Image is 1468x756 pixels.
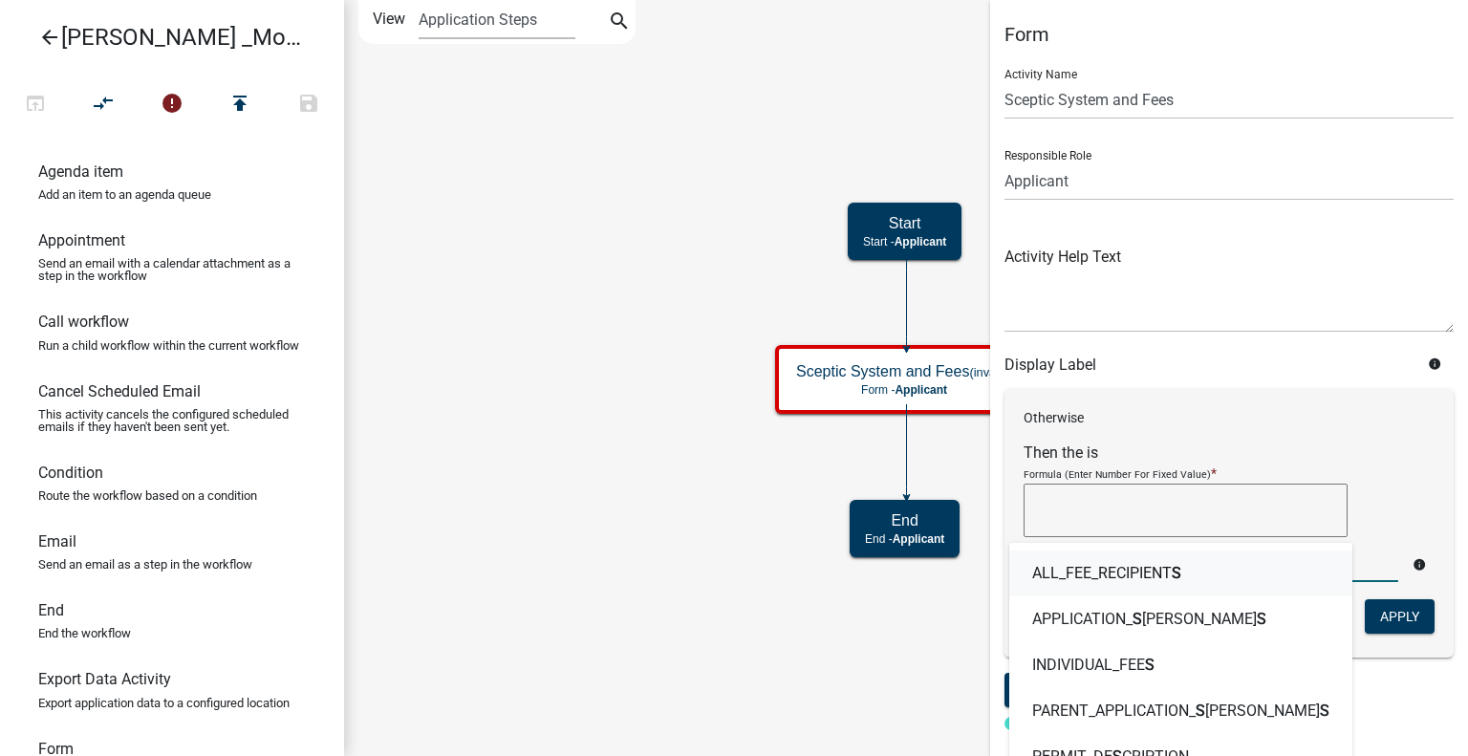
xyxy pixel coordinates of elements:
button: Save [274,84,343,125]
span: Applicant [893,532,945,546]
ngb-highlight: ALL_FEE_RECIPIENT [1032,566,1181,581]
h5: Sceptic System and Fees [796,362,1012,380]
p: End the workflow [38,627,131,639]
span: S [1320,702,1329,720]
span: Applicant [895,383,947,397]
a: [PERSON_NAME] _Module 3.2. Calculations and Fees [15,15,313,59]
label: Then the is [1024,445,1098,461]
i: open_in_browser [24,92,47,119]
i: publish [228,92,251,119]
button: Auto Layout [69,84,138,125]
h6: Condition [38,464,103,482]
p: This activity cancels the configured scheduled emails if they haven't been sent yet. [38,408,306,433]
i: compare_arrows [93,92,116,119]
p: Run a child workflow within the current workflow [38,339,299,352]
span: S [1133,610,1142,628]
h6: Display Label [1004,356,1414,374]
button: Add Target [1004,673,1112,707]
h6: Call workflow [38,313,129,331]
label: Advanced editor [1004,712,1151,735]
h6: Export Data Activity [38,670,171,688]
h5: Start [863,214,946,232]
button: Test Workflow [1,84,70,125]
span: Applicant [895,235,947,248]
h6: Appointment [38,231,125,249]
button: search [604,8,635,38]
ngb-highlight: APPLICATION_ [PERSON_NAME] [1032,612,1266,627]
p: Add an item to an agenda queue [38,188,211,201]
p: Start - [863,235,946,248]
p: Send an email as a step in the workflow [38,558,252,571]
ngb-highlight: INDIVIDUAL_FEE [1032,658,1155,673]
i: info [1428,357,1441,371]
h6: Email [38,532,76,551]
p: Route the workflow based on a condition [38,489,257,502]
span: S [1257,610,1266,628]
h5: End [865,511,944,529]
span: S [1145,656,1155,674]
p: Otherwise [1024,408,1435,428]
h6: Cancel Scheduled Email [38,382,201,400]
h5: Form [1004,23,1454,46]
p: Export application data to a configured location [38,697,290,709]
i: search [608,10,631,36]
i: save [297,92,320,119]
p: End - [865,532,944,546]
span: S [1196,702,1205,720]
i: info [1413,558,1426,572]
ngb-highlight: PARENT_APPLICATION_ [PERSON_NAME] [1032,703,1329,719]
button: Publish [205,84,274,125]
h6: End [38,601,64,619]
p: Send an email with a calendar attachment as a step in the workflow [38,257,306,282]
p: Form - [796,383,1012,397]
button: Apply [1365,599,1435,634]
p: Formula (Enter Number For Fixed Value) [1024,468,1211,481]
i: arrow_back [38,26,61,53]
small: (invalid) [969,365,1012,379]
i: error [161,92,183,119]
h6: Agenda item [38,162,123,181]
div: Workflow actions [1,84,343,130]
span: S [1172,564,1181,582]
button: 2 problems in this workflow [138,84,206,125]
